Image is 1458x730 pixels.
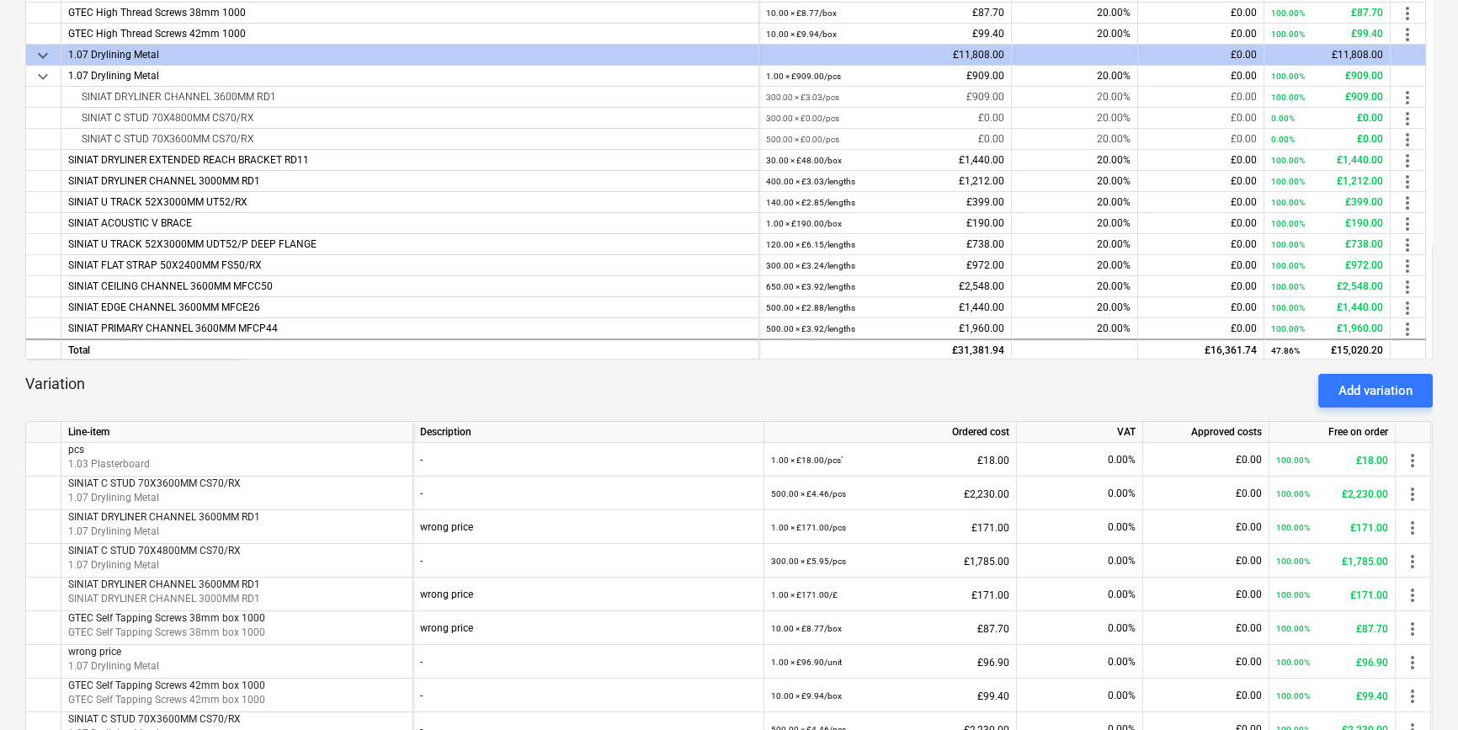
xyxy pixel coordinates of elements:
div: £1,440.00 [1271,150,1383,171]
div: £909.00 [1271,87,1383,108]
div: £0.00 [766,108,1004,129]
div: £0.00 [1150,544,1262,578]
div: £1,960.00 [766,318,1004,339]
div: 20.00% [1012,297,1138,318]
span: more_vert [1402,619,1423,639]
div: Description [413,422,764,443]
div: 20.00% [1012,171,1138,192]
span: more_vert [1397,24,1418,45]
div: £0.00 [1145,66,1257,87]
div: 0.00% [1017,679,1143,712]
span: keyboard_arrow_down [33,45,53,66]
span: more_vert [1397,256,1418,276]
span: SINIAT U TRACK 52X3000MM UDT52/P DEEP FLANGE [68,238,317,250]
small: 100.00% [1276,489,1310,498]
div: 1.07 Drylining Metal [68,45,752,65]
div: £99.40 [771,679,1009,713]
span: more_vert [1397,193,1418,213]
small: 100.00% [1271,72,1305,81]
span: 1.07 Drylining Metal [68,559,159,571]
span: SINIAT CEILING CHANNEL 3600MM MFCC50 [68,280,273,292]
span: GTEC Self Tapping Screws 38mm box 1000 [68,612,265,624]
div: 20.00% [1012,318,1138,339]
small: 100.00% [1271,261,1305,270]
span: keyboard_arrow_down [33,67,53,87]
small: 100.00% [1271,303,1305,312]
div: £0.00 [1145,318,1257,339]
div: £171.00 [771,510,1009,545]
small: 400.00 × £3.03 / lengths [766,177,855,186]
span: more_vert [1397,3,1418,24]
div: £0.00 [1145,108,1257,129]
small: 100.00% [1271,282,1305,291]
div: £0.00 [1145,171,1257,192]
span: SINIAT DRYLINER CHANNEL 3600MM RD1 [68,578,260,590]
small: 500.00 × £0.00 / pcs [766,135,839,144]
span: SINIAT U TRACK 52X3000MM UT52/RX [68,196,247,208]
small: 100.00% [1276,456,1310,465]
small: 100.00% [1276,523,1310,532]
small: 10.00 × £9.94 / box [771,691,842,701]
div: Line-item [61,422,413,443]
small: 650.00 × £3.92 / lengths [766,282,855,291]
div: £1,440.00 [766,150,1004,171]
div: SINIAT C STUD 70X3600MM CS70/RX [68,129,752,149]
span: SINIAT FLAT STRAP 50X2400MM FS50/RX [68,259,262,271]
small: 100.00% [1271,177,1305,186]
span: GTEC High Thread Screws 42mm 1000 [68,28,246,40]
div: 20.00% [1012,150,1138,171]
div: £0.00 [1145,45,1257,66]
small: 0.00% [1271,135,1295,144]
div: £1,440.00 [766,297,1004,318]
small: 300.00 × £5.95 / pcs [771,557,846,566]
small: 300.00 × £3.03 / pcs [766,93,839,102]
div: 20.00% [1012,255,1138,276]
div: - [420,443,757,477]
div: £738.00 [1271,234,1383,255]
div: £1,212.00 [1271,171,1383,192]
span: SINIAT C STUD 70X4800MM CS70/RX [68,545,241,557]
small: 500.00 × £4.46 / pcs [771,489,846,498]
span: GTEC Self Tapping Screws 38mm box 1000 [68,626,265,638]
small: 100.00% [1271,219,1305,228]
span: SINIAT DRYLINER EXTENDED REACH BRACKET RD11 [68,154,309,166]
div: £87.70 [1271,3,1383,24]
span: SINIAT C STUD 70X3600MM CS70/RX [68,477,241,489]
div: - [420,645,757,679]
span: 1.03 Plasterboard [68,458,150,470]
small: 120.00 × £6.15 / lengths [766,240,855,249]
div: Free on order [1269,422,1396,443]
div: £0.00 [1145,129,1257,150]
div: 0.00% [1017,477,1143,510]
div: Total [61,338,759,360]
div: Approved costs [1143,422,1269,443]
div: £99.40 [1276,679,1388,713]
small: 10.00 × £9.94 / box [766,29,837,39]
div: £0.00 [1145,24,1257,45]
small: 100.00% [1271,324,1305,333]
div: £909.00 [766,87,1004,108]
div: £399.00 [1271,192,1383,213]
div: wrong price [420,510,757,544]
div: £0.00 [766,129,1004,150]
span: SINIAT C STUD 70X3600MM CS70/RX [68,713,241,725]
div: £11,808.00 [766,45,1004,66]
div: £2,548.00 [1271,276,1383,297]
div: £99.40 [1271,24,1383,45]
span: more_vert [1397,319,1418,339]
div: £0.00 [1271,108,1383,129]
div: - [420,477,757,510]
div: £171.00 [771,578,1009,612]
small: 100.00% [1271,240,1305,249]
div: £1,785.00 [771,544,1009,578]
small: 100.00% [1271,8,1305,18]
small: 0.00% [1271,114,1295,123]
small: 1.00 × £190.00 / box [766,219,842,228]
div: £909.00 [766,66,1004,87]
span: wrong price [68,646,121,658]
div: SINIAT C STUD 70X4800MM CS70/RX [68,108,752,128]
div: 20.00% [1012,234,1138,255]
span: more_vert [1402,450,1423,471]
div: £1,212.00 [766,171,1004,192]
small: 500.00 × £3.92 / lengths [766,324,855,333]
